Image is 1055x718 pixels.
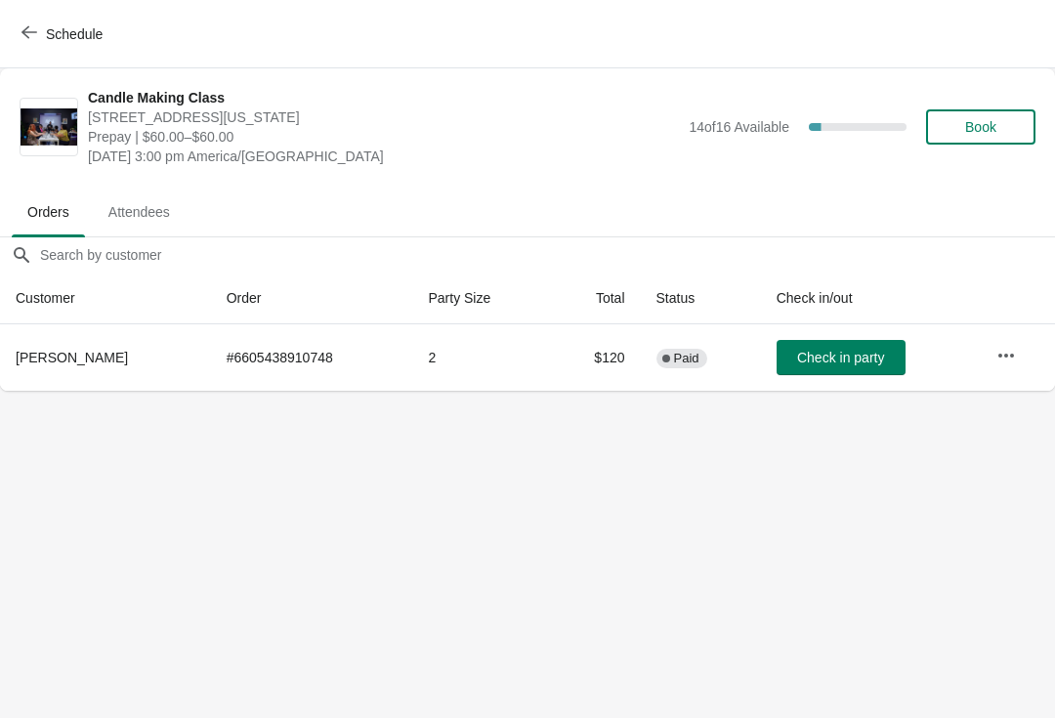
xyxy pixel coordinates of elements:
[412,273,549,324] th: Party Size
[641,273,761,324] th: Status
[777,340,906,375] button: Check in party
[10,17,118,52] button: Schedule
[16,350,128,365] span: [PERSON_NAME]
[12,194,85,230] span: Orders
[674,351,699,366] span: Paid
[21,108,77,147] img: Candle Making Class
[689,119,789,135] span: 14 of 16 Available
[93,194,186,230] span: Attendees
[412,324,549,391] td: 2
[761,273,981,324] th: Check in/out
[88,107,679,127] span: [STREET_ADDRESS][US_STATE]
[211,273,413,324] th: Order
[550,324,641,391] td: $120
[88,147,679,166] span: [DATE] 3:00 pm America/[GEOGRAPHIC_DATA]
[211,324,413,391] td: # 6605438910748
[550,273,641,324] th: Total
[88,127,679,147] span: Prepay | $60.00–$60.00
[39,237,1055,273] input: Search by customer
[88,88,679,107] span: Candle Making Class
[965,119,996,135] span: Book
[46,26,103,42] span: Schedule
[797,350,884,365] span: Check in party
[926,109,1035,145] button: Book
